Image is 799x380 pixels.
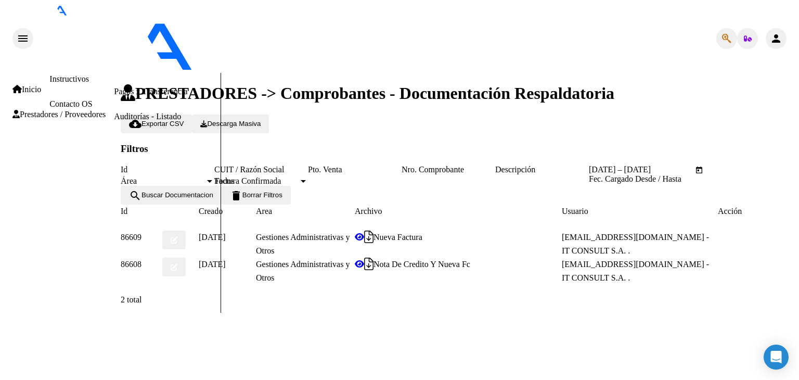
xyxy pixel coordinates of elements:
[121,295,795,305] div: 2 total
[280,64,308,72] span: - ospsip
[562,207,588,216] span: Usuario
[49,99,92,108] a: Contacto OS
[192,115,269,133] button: Descarga Masiva
[355,207,382,216] span: Archivo
[373,260,470,269] span: Nota De Credito Y Nueva Fc
[693,164,705,176] button: Open calendar
[562,233,709,255] span: [EMAIL_ADDRESS][DOMAIN_NAME] - IT CONSULT S.A. .
[230,189,242,202] mat-icon: delete
[121,84,614,103] span: PRESTADORES -> Comprobantes - Documentación Respaldatoria
[256,260,350,282] span: Gestiones Administrativas y Otros
[589,165,616,174] input: Fecha inicio
[764,345,789,370] div: Open Intercom Messenger
[222,186,291,205] button: Borrar Filtros
[12,110,106,119] a: Prestadores / Proveedores
[618,165,622,174] span: –
[256,207,272,216] span: Area
[114,112,181,121] a: Auditorías - Listado
[562,205,718,218] datatable-header-cell: Usuario
[770,32,782,45] mat-icon: person
[214,176,235,185] span: Todos
[256,233,350,255] span: Gestiones Administrativas y Otros
[373,233,422,242] span: Nueva Factura
[17,32,29,45] mat-icon: menu
[718,207,742,216] span: Acción
[200,120,261,128] span: Descarga Masiva
[199,205,256,218] datatable-header-cell: Creado
[562,260,709,282] span: [EMAIL_ADDRESS][DOMAIN_NAME] - IT CONSULT S.A. .
[114,87,187,96] a: Pagos x Transferencia
[308,64,379,72] span: - IT CONSULT S. A.
[33,16,280,71] img: Logo SAAS
[256,205,355,218] datatable-header-cell: Area
[718,205,770,218] datatable-header-cell: Acción
[121,143,795,155] h3: Filtros
[355,205,562,218] datatable-header-cell: Archivo
[624,165,674,174] input: Fecha fin
[192,119,269,128] app-download-masive: Descarga masiva de comprobantes (adjuntos)
[230,191,282,199] span: Borrar Filtros
[49,74,89,83] a: Instructivos
[12,85,41,94] a: Inicio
